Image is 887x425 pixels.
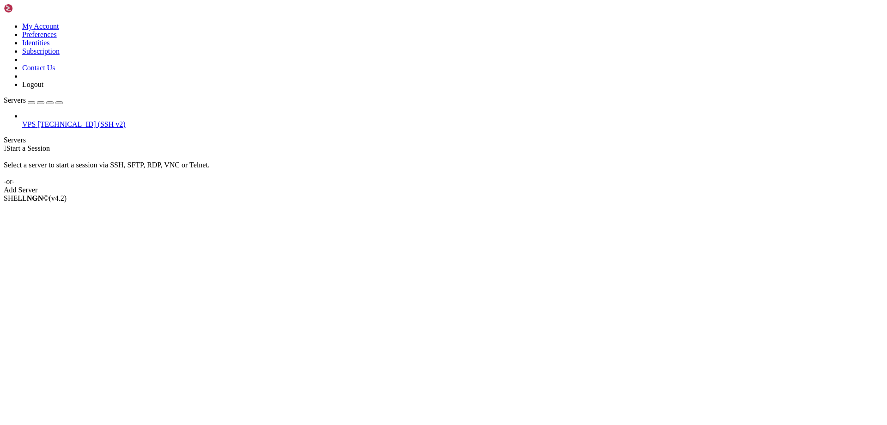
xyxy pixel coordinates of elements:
[37,120,125,128] span: [TECHNICAL_ID] (SSH v2)
[22,39,50,47] a: Identities
[22,120,883,129] a: VPS [TECHNICAL_ID] (SSH v2)
[4,186,883,194] div: Add Server
[4,153,883,186] div: Select a server to start a session via SSH, SFTP, RDP, VNC or Telnet. -or-
[22,80,43,88] a: Logout
[4,144,6,152] span: 
[6,144,50,152] span: Start a Session
[4,136,883,144] div: Servers
[22,22,59,30] a: My Account
[22,31,57,38] a: Preferences
[22,112,883,129] li: VPS [TECHNICAL_ID] (SSH v2)
[22,120,36,128] span: VPS
[4,4,57,13] img: Shellngn
[4,96,63,104] a: Servers
[22,47,60,55] a: Subscription
[22,64,55,72] a: Contact Us
[49,194,67,202] span: 4.2.0
[4,96,26,104] span: Servers
[27,194,43,202] b: NGN
[4,194,67,202] span: SHELL ©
